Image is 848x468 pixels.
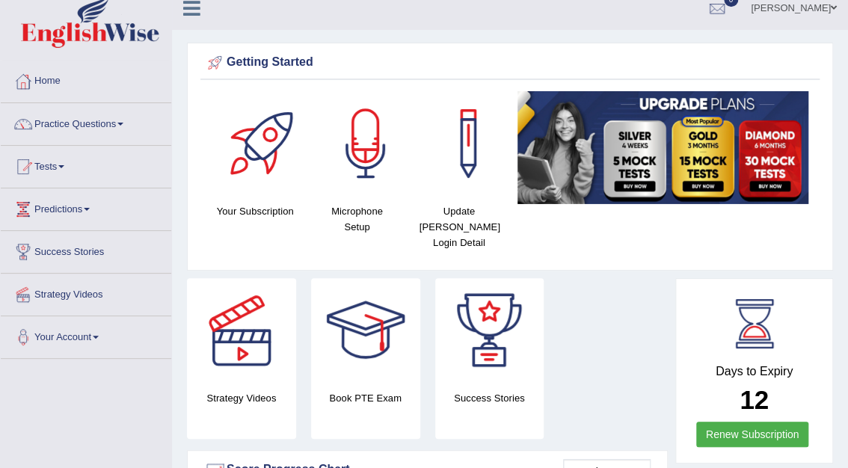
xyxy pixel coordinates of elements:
[740,385,769,414] b: 12
[416,203,503,250] h4: Update [PERSON_NAME] Login Detail
[692,365,816,378] h4: Days to Expiry
[212,203,298,219] h4: Your Subscription
[313,203,400,235] h4: Microphone Setup
[311,390,420,406] h4: Book PTE Exam
[187,390,296,406] h4: Strategy Videos
[1,103,171,141] a: Practice Questions
[1,231,171,268] a: Success Stories
[1,188,171,226] a: Predictions
[1,146,171,183] a: Tests
[435,390,544,406] h4: Success Stories
[517,91,808,204] img: small5.jpg
[1,61,171,98] a: Home
[696,422,809,447] a: Renew Subscription
[1,274,171,311] a: Strategy Videos
[1,316,171,354] a: Your Account
[204,52,816,74] div: Getting Started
